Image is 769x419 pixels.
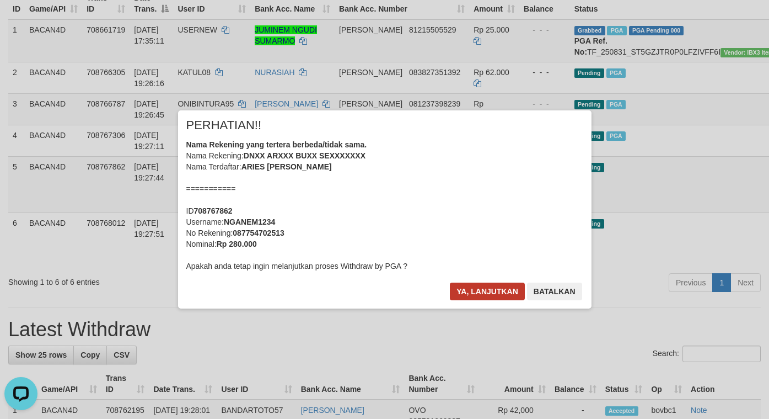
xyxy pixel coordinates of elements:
[224,218,275,226] b: NGANEM1234
[450,283,525,300] button: Ya, lanjutkan
[217,240,257,248] b: Rp 280.000
[4,4,37,38] button: Open LiveChat chat widget
[194,206,233,215] b: 708767862
[527,283,582,300] button: Batalkan
[244,151,365,160] b: DNXX ARXXX BUXX SEXXXXXXX
[233,229,284,237] b: 087754702513
[186,140,367,149] b: Nama Rekening yang tertera berbeda/tidak sama.
[186,139,583,272] div: Nama Rekening: Nama Terdaftar: =========== ID Username: No Rekening: Nominal: Apakah anda tetap i...
[241,162,332,171] b: ARIES [PERSON_NAME]
[186,120,262,131] span: PERHATIAN!!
